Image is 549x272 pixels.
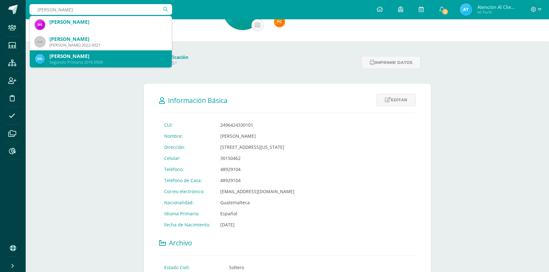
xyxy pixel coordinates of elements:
td: [PERSON_NAME] [215,130,300,142]
h4: Última Modificación [144,54,358,60]
td: [EMAIL_ADDRESS][DOMAIN_NAME] [215,186,300,197]
button: Imprimir datos [361,56,421,69]
td: Guatemalteca [215,197,300,208]
td: Idioma Primario: [159,208,215,219]
td: 48929104 [215,175,300,186]
td: Celular: [159,153,215,164]
img: be71e517710308ce12ea97a113085c32.png [274,16,285,27]
td: 2496424330101 [215,119,300,130]
td: [STREET_ADDRESS][US_STATE] [215,142,300,153]
td: Fecha de Nacimiento: [159,219,215,230]
td: Español [215,208,300,219]
p: [DATE] 15:11:51 [144,60,358,66]
td: 48929104 [215,164,300,175]
input: Busca un usuario... [29,4,172,15]
td: Dirección: [159,142,215,153]
td: [DATE] [215,219,300,230]
img: 0de1e17eafbcc2c52a8744595318fec1.png [35,20,45,30]
span: Archivo [169,238,192,247]
div: [PERSON_NAME] [49,36,167,42]
img: 45x45 [35,37,45,47]
img: ada85960de06b6a82e22853ecf293967.png [460,3,472,16]
a: Editar [377,94,416,106]
td: CUI: [159,119,215,130]
td: Teléfono de Casa: [159,175,215,186]
img: 47b10d61007c1de9b92ffcbec0f5aafd.png [35,54,45,64]
span: Atención al cliente [477,4,515,10]
div: [PERSON_NAME] [49,19,167,25]
span: Mi Perfil [477,9,515,15]
span: Información Básica [168,96,228,105]
td: Nacionalidad: [159,197,215,208]
td: Correo electrónico: [159,186,215,197]
div: Segundo Primaria 2016-0506 [49,60,167,65]
td: Nombre: [159,130,215,142]
div: [PERSON_NAME] [49,53,167,60]
div: [PERSON_NAME] 2022-0021 [49,42,167,48]
td: Teléfono: [159,164,215,175]
td: 30150462 [215,153,300,164]
span: 1 [442,8,449,15]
